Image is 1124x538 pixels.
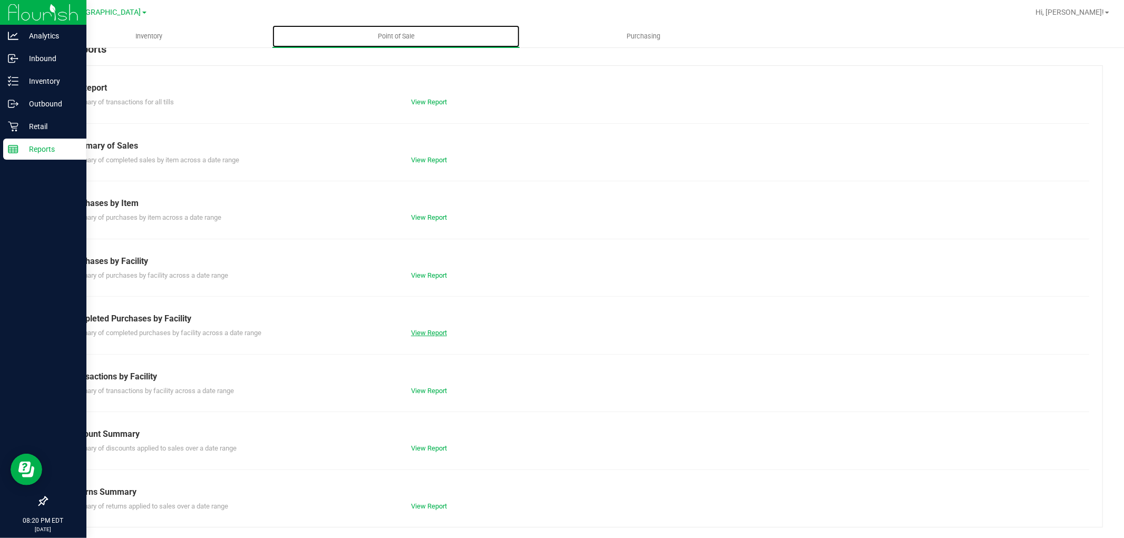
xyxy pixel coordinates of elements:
div: Transactions by Facility [68,370,1081,383]
a: View Report [411,271,447,279]
a: View Report [411,502,447,510]
span: Summary of purchases by item across a date range [68,213,221,221]
div: Purchases by Item [68,197,1081,210]
a: View Report [411,387,447,395]
p: Outbound [18,97,82,110]
p: [DATE] [5,525,82,533]
a: View Report [411,329,447,337]
a: View Report [411,213,447,221]
span: Summary of returns applied to sales over a date range [68,502,228,510]
a: View Report [411,444,447,452]
span: Purchasing [612,32,675,41]
div: Completed Purchases by Facility [68,312,1081,325]
span: Summary of transactions for all tills [68,98,174,106]
inline-svg: Inventory [8,76,18,86]
span: Summary of completed purchases by facility across a date range [68,329,261,337]
span: [GEOGRAPHIC_DATA] [69,8,141,17]
span: Summary of purchases by facility across a date range [68,271,228,279]
p: Analytics [18,30,82,42]
div: Till Report [68,82,1081,94]
div: POS Reports [46,41,1103,65]
span: Summary of discounts applied to sales over a date range [68,444,237,452]
a: View Report [411,156,447,164]
p: Inbound [18,52,82,65]
a: Point of Sale [272,25,520,47]
div: Returns Summary [68,486,1081,498]
p: 08:20 PM EDT [5,516,82,525]
span: Summary of completed sales by item across a date range [68,156,239,164]
inline-svg: Reports [8,144,18,154]
p: Inventory [18,75,82,87]
div: Purchases by Facility [68,255,1081,268]
span: Inventory [121,32,177,41]
span: Summary of transactions by facility across a date range [68,387,234,395]
a: Purchasing [520,25,767,47]
span: Hi, [PERSON_NAME]! [1035,8,1104,16]
div: Discount Summary [68,428,1081,441]
iframe: Resource center [11,454,42,485]
a: Inventory [25,25,272,47]
p: Retail [18,120,82,133]
a: View Report [411,98,447,106]
p: Reports [18,143,82,155]
inline-svg: Inbound [8,53,18,64]
div: Summary of Sales [68,140,1081,152]
inline-svg: Retail [8,121,18,132]
inline-svg: Analytics [8,31,18,41]
inline-svg: Outbound [8,99,18,109]
span: Point of Sale [364,32,429,41]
